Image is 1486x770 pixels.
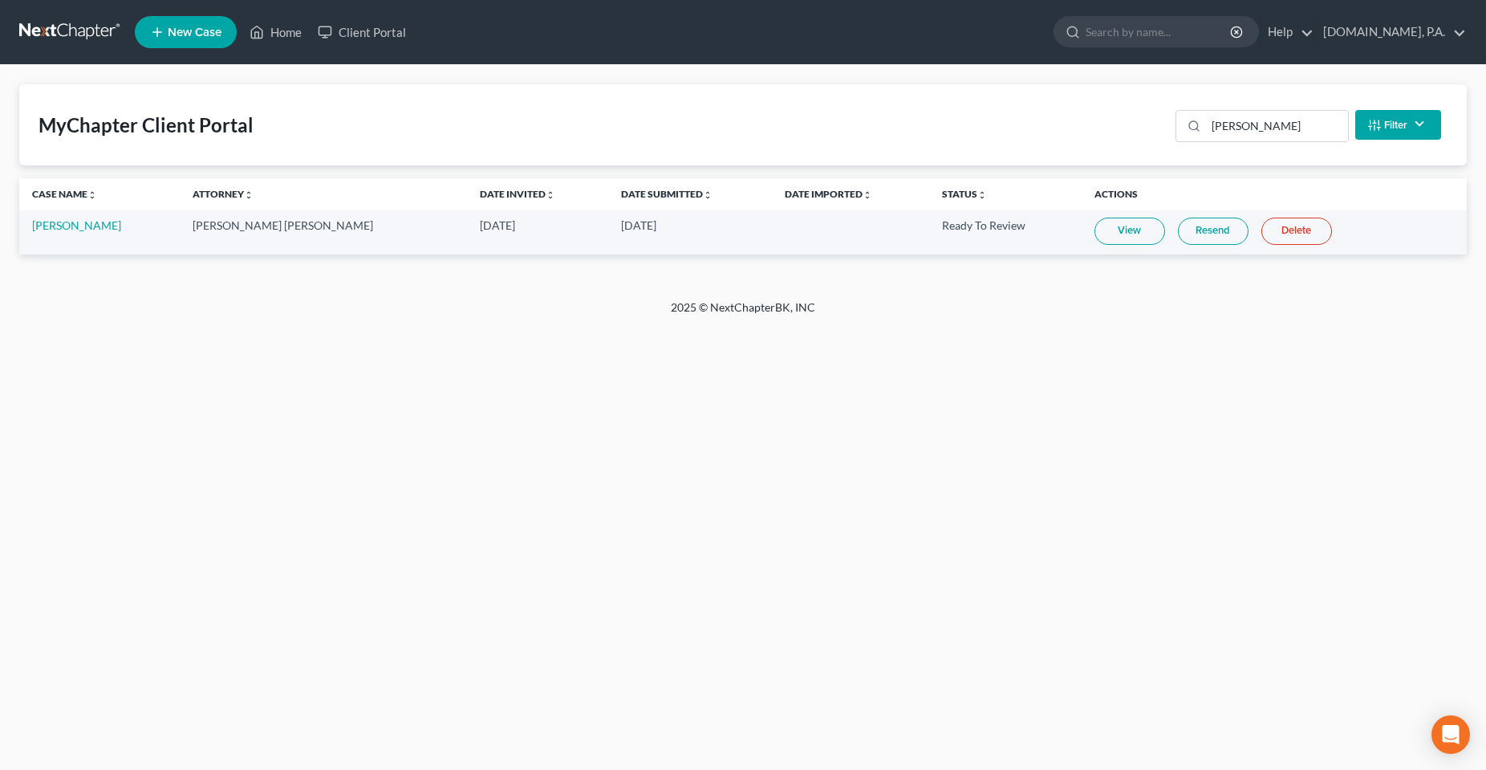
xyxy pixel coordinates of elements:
input: Search... [1206,111,1348,141]
i: unfold_more [703,190,713,200]
a: Date Invitedunfold_more [480,188,555,200]
i: unfold_more [244,190,254,200]
span: [DATE] [480,218,515,232]
i: unfold_more [546,190,555,200]
i: unfold_more [863,190,872,200]
a: Resend [1178,218,1248,245]
i: unfold_more [87,190,97,200]
a: Client Portal [310,18,414,47]
a: Help [1260,18,1313,47]
td: [PERSON_NAME] [PERSON_NAME] [180,210,468,255]
a: Delete [1261,218,1332,245]
td: Ready To Review [929,210,1082,255]
span: New Case [168,26,221,39]
div: MyChapter Client Portal [39,112,254,138]
th: Actions [1082,178,1467,210]
a: [DOMAIN_NAME], P.A. [1315,18,1466,47]
i: unfold_more [977,190,987,200]
div: 2025 © NextChapterBK, INC [286,299,1200,328]
a: Statusunfold_more [942,188,987,200]
a: Date Submittedunfold_more [621,188,713,200]
button: Filter [1355,110,1441,140]
div: Open Intercom Messenger [1431,715,1470,754]
input: Search by name... [1086,17,1232,47]
a: View [1094,218,1165,245]
a: Case Nameunfold_more [32,188,97,200]
span: [DATE] [621,218,656,232]
a: Date Importedunfold_more [785,188,872,200]
a: [PERSON_NAME] [32,218,121,232]
a: Attorneyunfold_more [193,188,254,200]
a: Home [242,18,310,47]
